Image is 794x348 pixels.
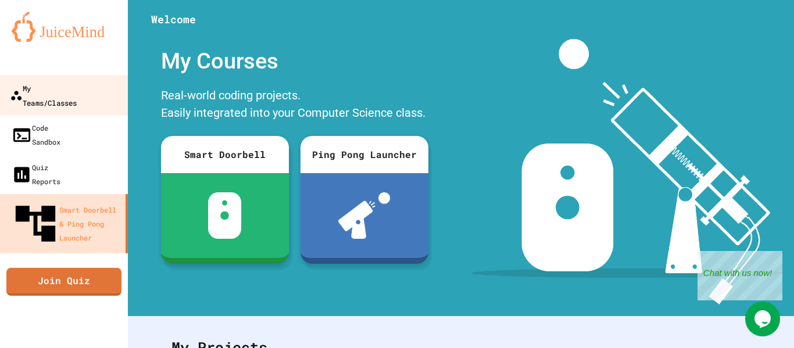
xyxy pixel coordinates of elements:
div: Ping Pong Launcher [301,136,428,173]
img: banner-image-my-projects.png [471,39,783,304]
iframe: chat widget [698,251,782,300]
iframe: chat widget [745,302,782,336]
div: Quiz Reports [12,160,60,188]
div: My Courses [155,39,434,84]
a: Join Quiz [6,268,121,296]
img: ppl-with-ball.png [338,192,390,239]
div: Code Sandbox [12,121,60,149]
div: Smart Doorbell [161,136,289,173]
div: My Teams/Classes [10,81,77,109]
img: sdb-white.svg [208,192,241,239]
div: Smart Doorbell & Ping Pong Launcher [12,200,121,247]
img: logo-orange.svg [12,12,116,42]
div: Real-world coding projects. Easily integrated into your Computer Science class. [155,84,434,127]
